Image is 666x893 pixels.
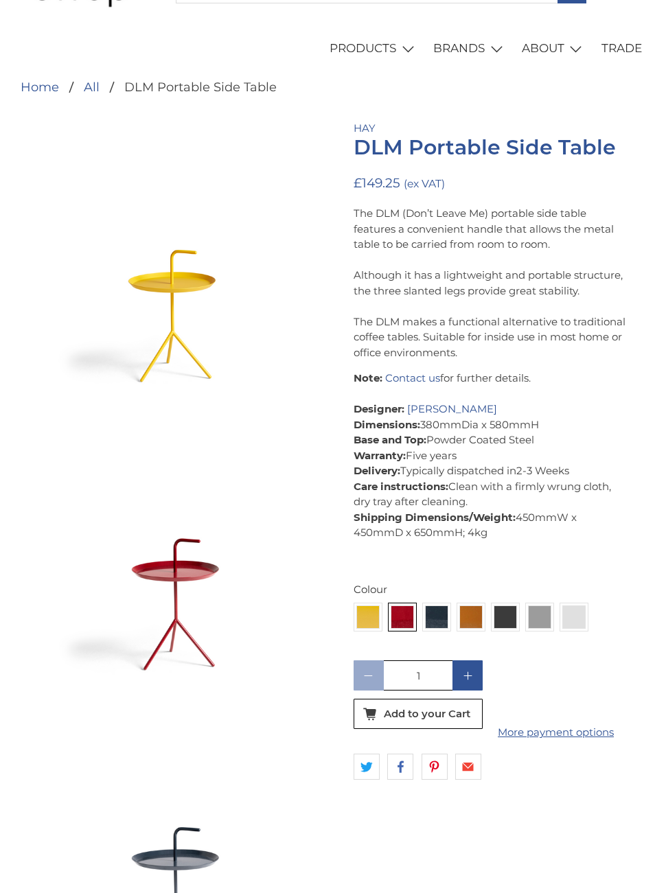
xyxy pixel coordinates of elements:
[354,511,516,524] strong: Shipping Dimensions/Weight:
[426,30,514,68] a: BRANDS
[385,371,440,384] a: Contact us
[100,81,277,93] li: DLM Portable Side Table
[354,433,426,446] strong: Base and Top:
[354,402,404,415] strong: Designer:
[16,30,650,68] nav: main navigation
[21,81,277,93] nav: breadcrumbs
[354,418,420,431] strong: Dimensions:
[404,177,445,190] small: (ex VAT)
[354,121,376,135] a: HAY
[84,81,100,93] a: All
[354,464,400,477] strong: Delivery:
[400,464,516,477] span: Typically dispatched in
[354,371,629,541] p: for further details. 380mmDia x 580mmH Powder Coated Steel Five years 2-3 Weeks Clean with a firm...
[354,582,629,598] div: Colour
[354,480,448,493] strong: Care instructions:
[384,708,470,720] span: Add to your Cart
[322,30,426,68] a: PRODUCTS
[354,175,400,191] span: £149.25
[354,206,629,360] p: The DLM (Don’t Leave Me) portable side table features a convenient handle that allows the metal t...
[37,410,312,685] a: DLM Portable Side Table
[354,449,406,462] strong: Warranty:
[514,30,594,68] a: ABOUT
[407,402,497,415] a: [PERSON_NAME]
[593,30,650,68] a: TRADE
[21,81,59,93] a: Home
[491,725,620,741] a: More payment options
[354,699,483,729] button: Add to your Cart
[37,121,312,396] a: DLM Portable Side Table
[354,136,629,159] h1: DLM Portable Side Table
[354,371,382,384] strong: Note:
